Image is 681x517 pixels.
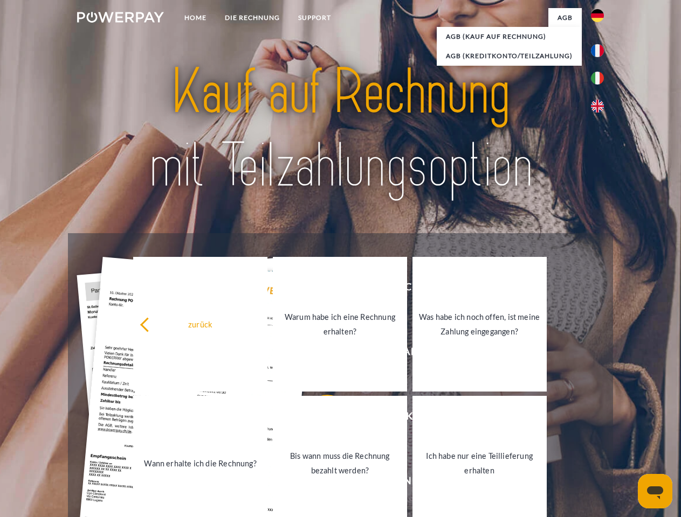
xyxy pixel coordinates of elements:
a: DIE RECHNUNG [216,8,289,27]
iframe: Schaltfläche zum Öffnen des Messaging-Fensters [638,474,672,508]
div: Bis wann muss die Rechnung bezahlt werden? [279,449,401,478]
a: AGB (Kauf auf Rechnung) [437,27,582,46]
div: Ich habe nur eine Teillieferung erhalten [419,449,540,478]
img: it [591,72,604,85]
img: en [591,100,604,113]
a: agb [548,8,582,27]
a: Was habe ich noch offen, ist meine Zahlung eingegangen? [412,257,547,392]
div: Wann erhalte ich die Rechnung? [140,456,261,470]
div: zurück [140,317,261,331]
div: Was habe ich noch offen, ist meine Zahlung eingegangen? [419,310,540,339]
a: SUPPORT [289,8,340,27]
img: title-powerpay_de.svg [103,52,578,206]
img: de [591,9,604,22]
a: AGB (Kreditkonto/Teilzahlung) [437,46,582,66]
img: logo-powerpay-white.svg [77,12,164,23]
a: Home [175,8,216,27]
img: fr [591,44,604,57]
div: Warum habe ich eine Rechnung erhalten? [279,310,401,339]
